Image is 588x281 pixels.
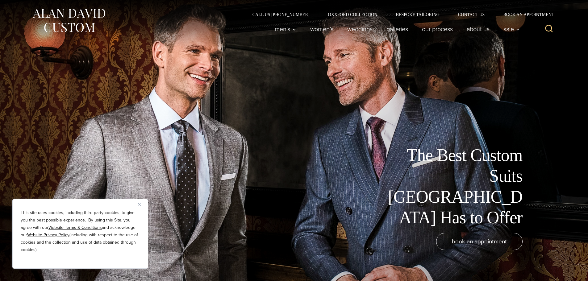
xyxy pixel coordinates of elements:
a: Website Privacy Policy [27,232,69,238]
a: Bespoke Tailoring [386,12,448,17]
button: Close [138,200,145,208]
nav: Secondary Navigation [243,12,557,17]
a: Oxxford Collection [319,12,386,17]
a: Contact Us [449,12,494,17]
a: book an appointment [436,233,523,250]
a: Our Process [415,23,460,35]
button: View Search Form [542,22,557,36]
a: Women’s [303,23,340,35]
span: Men’s [275,26,296,32]
img: Close [138,203,141,206]
a: Call Us [PHONE_NUMBER] [243,12,319,17]
a: About Us [460,23,496,35]
p: This site uses cookies, including third party cookies, to give you the best possible experience. ... [21,209,140,254]
span: Sale [503,26,520,32]
h1: The Best Custom Suits [GEOGRAPHIC_DATA] Has to Offer [384,145,523,228]
a: Website Terms & Conditions [48,224,102,231]
nav: Primary Navigation [268,23,523,35]
a: Book an Appointment [494,12,556,17]
a: weddings [340,23,379,35]
a: Galleries [379,23,415,35]
span: book an appointment [452,237,507,246]
img: Alan David Custom [32,7,106,34]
